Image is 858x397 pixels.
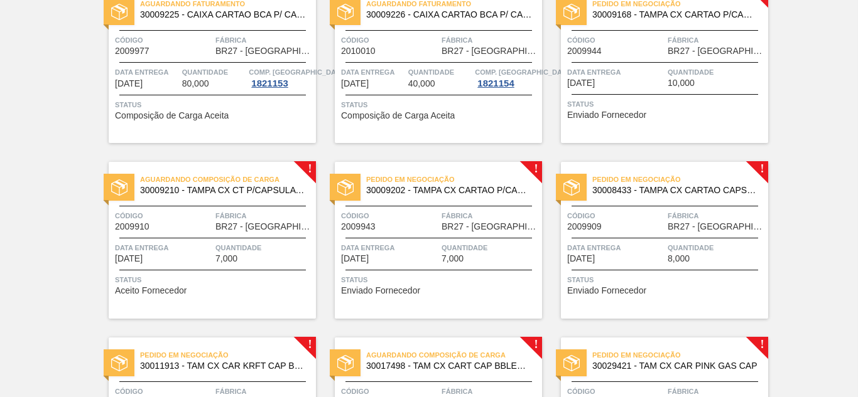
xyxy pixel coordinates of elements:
span: Status [341,273,539,286]
span: Fábrica [668,34,765,46]
a: Comp. [GEOGRAPHIC_DATA]1821153 [249,66,313,88]
span: 2009944 [567,46,602,56]
span: 13/10/2025 [567,254,595,263]
img: status [563,4,580,20]
img: status [563,355,580,371]
a: Comp. [GEOGRAPHIC_DATA]1821154 [475,66,539,88]
span: Data entrega [115,66,179,78]
span: 30009210 - TAMPA CX CT P/CAPSULA SUCO DE UVA LIGHT [140,186,306,195]
span: Status [115,98,313,111]
span: Fábrica [215,209,313,222]
img: status [111,4,128,20]
span: 2010010 [341,46,376,56]
span: 13/10/2025 [567,78,595,88]
span: Código [567,34,665,46]
img: status [563,179,580,196]
img: status [337,355,354,371]
img: status [337,4,354,20]
span: Código [341,209,438,222]
span: 13/10/2025 [341,254,369,263]
a: !statusPedido em Negociação30009202 - TAMPA CX CARTAO P/CAPSULA SODA ZEROCódigo2009943FábricaBR27... [316,162,542,319]
span: BR27 - Nova Minas [215,222,313,231]
span: Aguardando Composição de Carga [366,349,542,361]
span: Quantidade [215,241,313,254]
span: Quantidade [182,66,246,78]
span: 13/10/2025 [115,254,143,263]
span: BR27 - Nova Minas [215,46,313,56]
span: 30017498 - TAM CX CART CAP BBLEND MARACUJA E MANGA [366,361,532,371]
span: 08/09/2025 [115,79,143,88]
span: 2009910 [115,222,149,231]
span: Fábrica [215,34,313,46]
span: 30008433 - TAMPA CX CARTAO CAPSULA SUN ZERO PESSEGO [592,186,758,195]
div: 1821154 [475,78,516,88]
span: Comp. Carga [249,66,346,78]
a: !statusPedido em Negociação30008433 - TAMPA CX CARTAO CAPSULA SUN ZERO PESSEGOCódigo2009909Fábric... [542,162,768,319]
span: Aguardando Composição de Carga [140,173,316,186]
span: 13/10/2025 [341,79,369,88]
span: Data entrega [567,241,665,254]
span: Código [567,209,665,222]
span: Status [341,98,539,111]
span: Aceito Fornecedor [115,286,187,295]
span: 2009943 [341,222,376,231]
span: Fábrica [668,209,765,222]
span: 2009909 [567,222,602,231]
span: Data entrega [341,241,438,254]
span: 2009977 [115,46,149,56]
span: Quantidade [408,66,472,78]
span: Pedido em Negociação [366,173,542,186]
span: Quantidade [668,241,765,254]
span: Código [115,209,212,222]
span: BR27 - Nova Minas [668,222,765,231]
span: Status [115,273,313,286]
span: 40,000 [408,79,435,88]
span: Data entrega [567,66,665,78]
span: 7,000 [442,254,464,263]
span: Data entrega [115,241,212,254]
span: Data entrega [341,66,405,78]
span: Quantidade [442,241,539,254]
span: Enviado Fornecedor [567,286,646,295]
span: 8,000 [668,254,690,263]
span: Pedido em Negociação [592,349,768,361]
span: BR27 - Nova Minas [442,46,539,56]
span: Código [341,34,438,46]
span: 80,000 [182,79,209,88]
span: 30029421 - TAM CX CAR PINK GAS CAP [592,361,758,371]
span: 30009226 - CAIXA CARTAO BCA P/ CAPSULA 1,0MM C10 [366,10,532,19]
span: Código [115,34,212,46]
span: 30009202 - TAMPA CX CARTAO P/CAPSULA SODA ZERO [366,186,532,195]
span: Quantidade [668,66,765,78]
span: Fábrica [442,209,539,222]
img: status [111,179,128,196]
span: 7,000 [215,254,237,263]
span: BR27 - Nova Minas [668,46,765,56]
span: Status [567,273,765,286]
span: 30009225 - CAIXA CARTAO BCA P/ CAPSULA 1,2MM C10 [140,10,306,19]
a: !statusAguardando Composição de Carga30009210 - TAMPA CX CT P/CAPSULA SUCO DE UVA LIGHTCódigo2009... [90,162,316,319]
span: Pedido em Negociação [592,173,768,186]
span: Pedido em Negociação [140,349,316,361]
span: BR27 - Nova Minas [442,222,539,231]
img: status [111,355,128,371]
span: 10,000 [668,78,695,88]
img: status [337,179,354,196]
span: Status [567,98,765,110]
span: Composição de Carga Aceita [341,111,455,120]
span: Enviado Fornecedor [341,286,420,295]
span: Comp. Carga [475,66,572,78]
span: 30011913 - TAM CX CAR KRFT CAP BBLEND PEPSI BLACK [140,361,306,371]
span: 30009168 - TAMPA CX CARTAO P/CAPSULA GCA ZERO [592,10,758,19]
span: Fábrica [442,34,539,46]
span: Enviado Fornecedor [567,110,646,120]
div: 1821153 [249,78,290,88]
span: Composição de Carga Aceita [115,111,229,120]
